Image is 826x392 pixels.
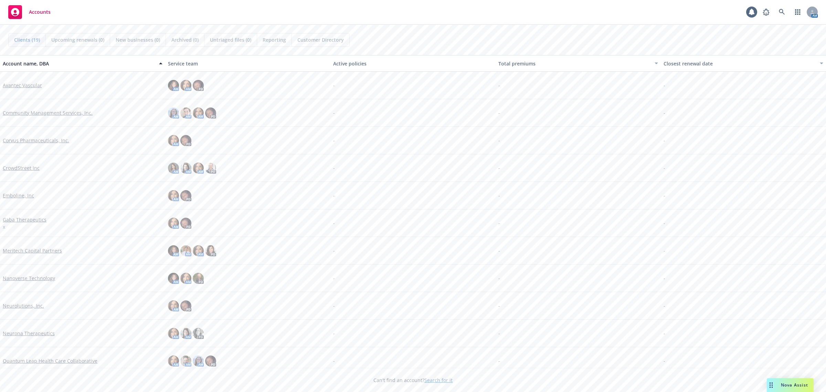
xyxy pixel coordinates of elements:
[171,36,199,43] span: Archived (0)
[791,5,805,19] a: Switch app
[51,36,104,43] span: Upcoming renewals (0)
[6,2,53,22] a: Accounts
[3,330,55,337] a: Neurona Therapeutics
[3,82,42,89] a: Avantec Vascular
[498,164,500,172] span: -
[180,300,191,311] img: photo
[333,330,335,337] span: -
[180,163,191,174] img: photo
[180,135,191,146] img: photo
[661,55,826,72] button: Closest renewal date
[333,247,335,254] span: -
[3,109,93,116] a: Community Management Services, Inc.
[168,245,179,256] img: photo
[333,109,335,116] span: -
[205,163,216,174] img: photo
[664,247,665,254] span: -
[168,107,179,118] img: photo
[168,135,179,146] img: photo
[180,190,191,201] img: photo
[664,137,665,144] span: -
[29,9,51,15] span: Accounts
[333,219,335,227] span: -
[193,163,204,174] img: photo
[333,192,335,199] span: -
[3,223,5,230] span: x
[664,275,665,282] span: -
[664,219,665,227] span: -
[664,164,665,172] span: -
[333,82,335,89] span: -
[180,218,191,229] img: photo
[180,80,191,91] img: photo
[3,137,69,144] a: Corvus Pharmaceuticals, Inc.
[664,109,665,116] span: -
[498,192,500,199] span: -
[180,355,191,367] img: photo
[781,382,808,388] span: Nova Assist
[168,60,328,67] div: Service team
[333,357,335,364] span: -
[664,82,665,89] span: -
[498,357,500,364] span: -
[193,80,204,91] img: photo
[498,247,500,254] span: -
[180,273,191,284] img: photo
[330,55,496,72] button: Active policies
[180,328,191,339] img: photo
[116,36,160,43] span: New businesses (0)
[3,302,44,309] a: Neurolutions, Inc.
[193,273,204,284] img: photo
[498,302,500,309] span: -
[3,192,34,199] a: Emboline, Inc
[498,60,650,67] div: Total premiums
[168,300,179,311] img: photo
[3,164,40,172] a: CrowdStreet Inc
[14,36,40,43] span: Clients (19)
[180,107,191,118] img: photo
[664,302,665,309] span: -
[168,190,179,201] img: photo
[496,55,661,72] button: Total premiums
[498,330,500,337] span: -
[775,5,789,19] a: Search
[498,109,500,116] span: -
[498,219,500,227] span: -
[263,36,286,43] span: Reporting
[168,273,179,284] img: photo
[205,245,216,256] img: photo
[3,247,62,254] a: Meritech Capital Partners
[498,82,500,89] span: -
[193,328,204,339] img: photo
[373,376,453,384] span: Can't find an account?
[333,164,335,172] span: -
[333,302,335,309] span: -
[424,377,453,383] a: Search for it
[3,357,97,364] a: Quantum Leap Health Care Collaborative
[210,36,251,43] span: Untriaged files (0)
[664,357,665,364] span: -
[165,55,330,72] button: Service team
[333,137,335,144] span: -
[767,378,814,392] button: Nova Assist
[3,60,155,67] div: Account name, DBA
[205,107,216,118] img: photo
[664,192,665,199] span: -
[767,378,775,392] div: Drag to move
[193,355,204,367] img: photo
[168,355,179,367] img: photo
[168,80,179,91] img: photo
[664,330,665,337] span: -
[498,137,500,144] span: -
[180,245,191,256] img: photo
[168,163,179,174] img: photo
[759,5,773,19] a: Report a Bug
[664,60,816,67] div: Closest renewal date
[168,218,179,229] img: photo
[333,275,335,282] span: -
[205,355,216,367] img: photo
[193,245,204,256] img: photo
[168,328,179,339] img: photo
[3,216,46,223] a: Gaba Therapeutics
[193,107,204,118] img: photo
